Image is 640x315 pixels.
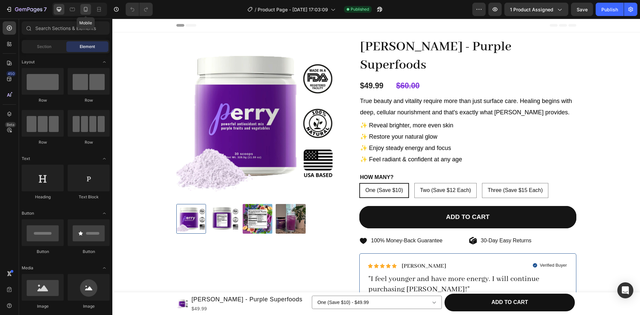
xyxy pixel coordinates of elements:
[368,219,419,226] p: 30-Day Easy Returns
[504,3,568,16] button: 1 product assigned
[99,263,110,273] span: Toggle open
[258,6,328,13] span: Product Page - [DATE] 17:03:09
[577,7,588,12] span: Save
[379,279,416,289] div: ADD TO CART
[259,219,330,226] p: 100% Money-Back Guarantee
[37,44,51,50] span: Section
[283,62,464,73] div: $60.00
[99,208,110,219] span: Toggle open
[596,3,624,16] button: Publish
[255,6,256,13] span: /
[22,97,64,103] div: Row
[351,6,369,12] span: Published
[248,115,325,121] span: ✨ Restore your natural glow
[428,244,455,250] p: Verified Buyer
[571,3,593,16] button: Save
[80,44,95,50] span: Element
[22,265,33,271] span: Media
[253,169,291,174] span: One (Save $10)
[617,282,633,298] div: Open Intercom Messenger
[3,3,50,16] button: 7
[308,169,359,174] span: Two (Save $12 Each)
[99,153,110,164] span: Toggle open
[334,194,377,203] div: Add to cart
[375,169,430,174] span: Three (Save $15 Each)
[6,71,16,76] div: 450
[22,21,110,35] input: Search Sections & Elements
[510,6,553,13] span: 1 product assigned
[256,255,455,276] p: "I feel younger and have more energy. I will continue purchasing [PERSON_NAME]!"
[112,19,640,315] iframe: Design area
[601,6,618,13] div: Publish
[5,122,16,127] div: Beta
[68,97,110,103] div: Row
[44,5,47,13] p: 7
[248,137,350,144] span: ✨ Feel radiant & confident at any age
[247,19,464,56] h1: [PERSON_NAME] - Purple Superfoods
[68,139,110,145] div: Row
[247,187,464,210] button: Add to cart
[248,103,341,110] span: ✨ Reveal brighter, more even skin
[22,210,34,216] span: Button
[22,59,35,65] span: Layout
[126,3,153,16] div: Undo/Redo
[22,303,64,309] div: Image
[68,249,110,255] div: Button
[99,57,110,67] span: Toggle open
[22,194,64,200] div: Heading
[247,153,464,164] h2: HOW MANY?
[247,62,283,73] div: $49.99
[289,244,334,251] p: [PERSON_NAME]
[332,275,463,293] button: ADD TO CART
[22,156,30,162] span: Text
[248,126,339,133] span: ✨ Enjoy steady energy and focus
[68,194,110,200] div: Text Block
[22,139,64,145] div: Row
[68,303,110,309] div: Image
[248,79,460,97] span: True beauty and vitality require more than just surface care. Healing begins with deep, cellular ...
[22,249,64,255] div: Button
